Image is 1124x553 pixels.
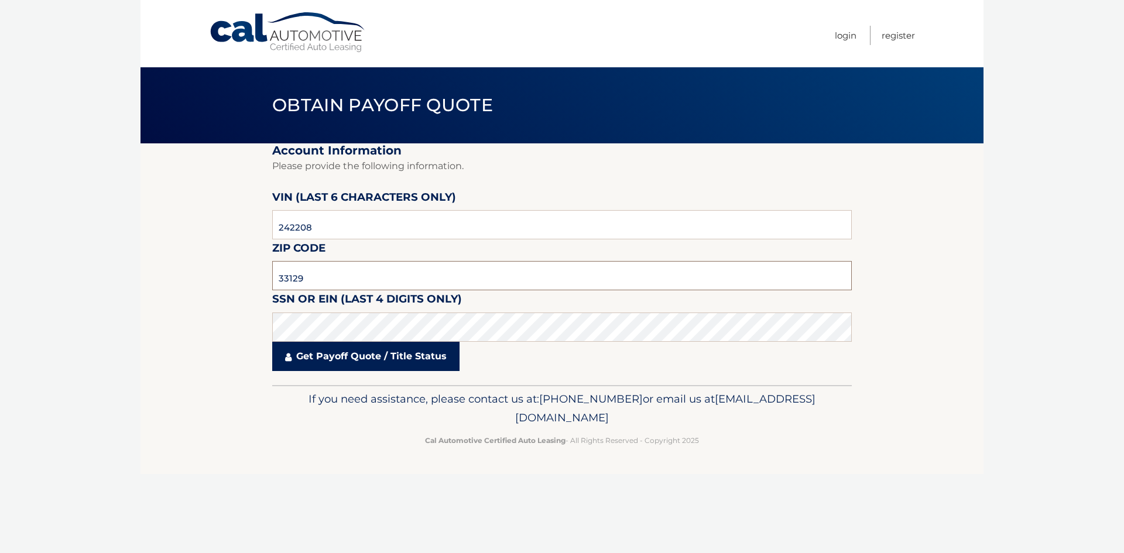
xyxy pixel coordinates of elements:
p: - All Rights Reserved - Copyright 2025 [280,434,844,446]
label: Zip Code [272,239,325,261]
a: Get Payoff Quote / Title Status [272,342,460,371]
a: Login [835,26,856,45]
a: Register [882,26,915,45]
strong: Cal Automotive Certified Auto Leasing [425,436,566,445]
p: Please provide the following information. [272,158,852,174]
span: Obtain Payoff Quote [272,94,493,116]
span: [PHONE_NUMBER] [539,392,643,406]
h2: Account Information [272,143,852,158]
a: Cal Automotive [209,12,367,53]
label: SSN or EIN (last 4 digits only) [272,290,462,312]
p: If you need assistance, please contact us at: or email us at [280,390,844,427]
label: VIN (last 6 characters only) [272,188,456,210]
